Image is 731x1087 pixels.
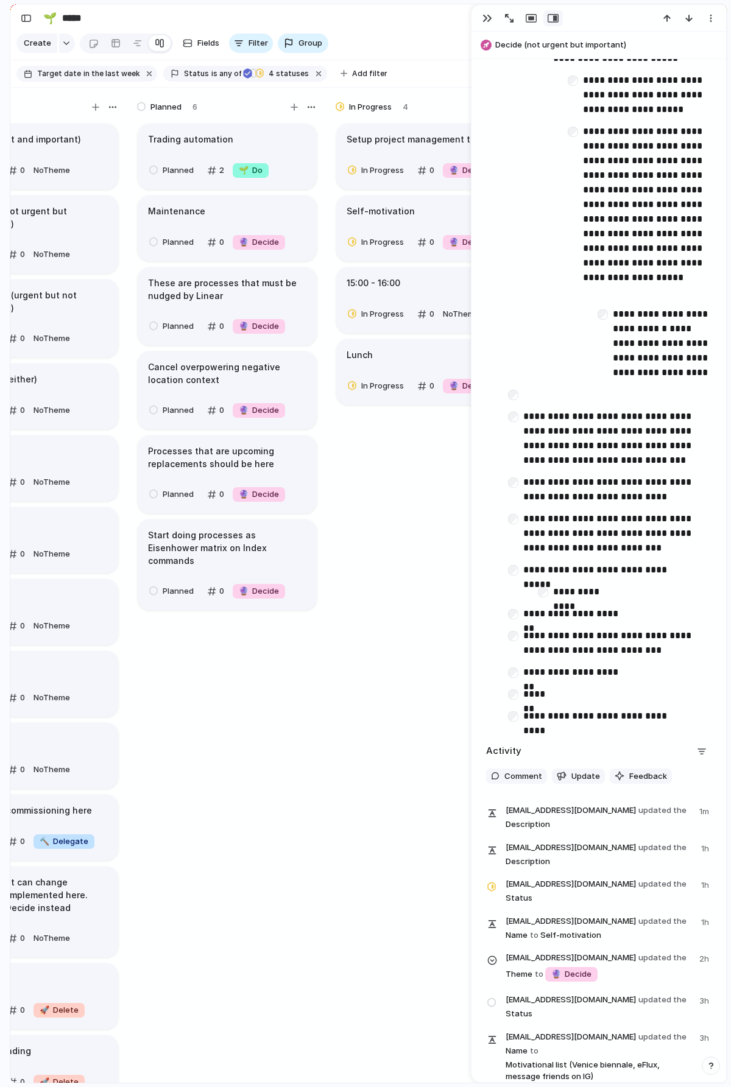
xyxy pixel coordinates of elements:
button: NoTheme [30,929,73,948]
button: NoTheme [30,473,73,492]
span: No Theme [34,477,70,487]
span: 3h [699,1030,712,1044]
span: in the last week [83,68,140,79]
span: Fields [197,37,219,49]
span: Status [506,877,694,904]
span: updated the [638,952,687,964]
h1: Processes that are upcoming replacements should be here [148,445,306,470]
button: 🔮Decide [440,161,498,180]
span: Planned [163,404,194,417]
span: No Theme [34,549,70,558]
button: Planned [145,161,202,180]
div: Setup project management toolsIn Progress0🔮Decide [336,124,515,189]
button: 2 [204,161,227,180]
span: [EMAIL_ADDRESS][DOMAIN_NAME] [506,804,636,817]
span: In Progress [361,380,404,392]
span: 0 [20,692,25,704]
button: 0 [204,233,227,252]
span: 🌱 [239,165,249,175]
span: Add filter [352,68,387,79]
span: 🚀 [40,1005,49,1015]
span: 🔮 [239,405,249,415]
button: 0 [414,161,437,180]
button: Add filter [333,65,395,82]
div: Self-motivationIn Progress0🔮Decide [336,195,515,261]
button: Create [16,33,57,53]
span: No Theme [34,692,70,702]
button: Update [552,769,605,784]
span: 0 [429,308,434,320]
button: 🔮Decide [440,233,498,252]
span: Status [184,68,209,79]
button: Filter [229,33,273,53]
span: updated the [638,915,687,927]
span: to [530,929,539,941]
span: 6 [192,101,197,113]
span: No Theme [34,165,70,175]
button: 🔮Decide [230,233,288,252]
button: 0 [414,233,437,252]
button: 🔮Decide [230,401,288,420]
span: 🔮 [449,237,459,247]
button: NoTheme [440,304,482,324]
span: 🔮 [449,165,459,175]
span: Status [506,993,692,1020]
span: [EMAIL_ADDRESS][DOMAIN_NAME] [506,952,636,964]
button: Planned [145,485,202,504]
span: 0 [20,764,25,776]
button: NoTheme [30,329,73,348]
span: Planned [163,585,194,597]
span: No Theme [34,764,70,774]
button: 0 [5,688,28,708]
button: 🔮Decide [230,317,288,336]
button: 0 [204,582,227,601]
div: LunchIn Progress0🔮Decide [336,339,515,405]
span: Decide [239,404,279,417]
span: Filter [249,37,268,49]
span: 0 [20,548,25,560]
span: No Theme [34,405,70,415]
span: 🔮 [239,321,249,331]
button: 🌱Do [230,161,272,180]
div: Processes that are upcoming replacements should be herePlanned0🔮Decide [138,435,317,513]
span: No Theme [34,333,70,343]
span: [EMAIL_ADDRESS][DOMAIN_NAME] [506,1031,636,1043]
button: 0 [5,473,28,492]
button: In Progress [344,304,412,324]
span: 1h [701,840,712,855]
span: 0 [20,1004,25,1016]
span: 0 [429,164,434,177]
button: 0 [5,832,28,851]
button: NoTheme [30,760,73,779]
span: 0 [219,320,224,332]
span: Create [24,37,51,49]
span: 🔮 [449,381,459,390]
span: to [535,968,543,980]
span: Target date [37,68,81,79]
span: Delegate [40,835,88,848]
button: Planned [145,233,202,252]
span: 🔮 [239,586,249,596]
span: Comment [504,770,542,783]
span: 0 [429,380,434,392]
span: 0 [20,404,25,417]
div: Trading automationPlanned2🌱Do [138,124,317,189]
button: 0 [5,1001,28,1020]
button: 0 [414,304,437,324]
span: 0 [219,488,224,501]
span: Delete [40,1004,79,1016]
h1: Lunch [347,348,373,362]
span: No Theme [443,309,479,318]
span: Name Self-motivation [506,914,694,941]
button: Planned [145,401,202,420]
span: Group [298,37,322,49]
button: 🔮Decide [230,582,288,601]
span: Planned [163,488,194,501]
span: 4 [265,69,276,78]
span: Decide [239,320,279,332]
div: 🌱 [43,10,57,26]
span: 0 [20,164,25,177]
h1: Setup project management tools [347,133,489,146]
span: Planned [163,236,194,248]
span: updated the [638,878,687,890]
